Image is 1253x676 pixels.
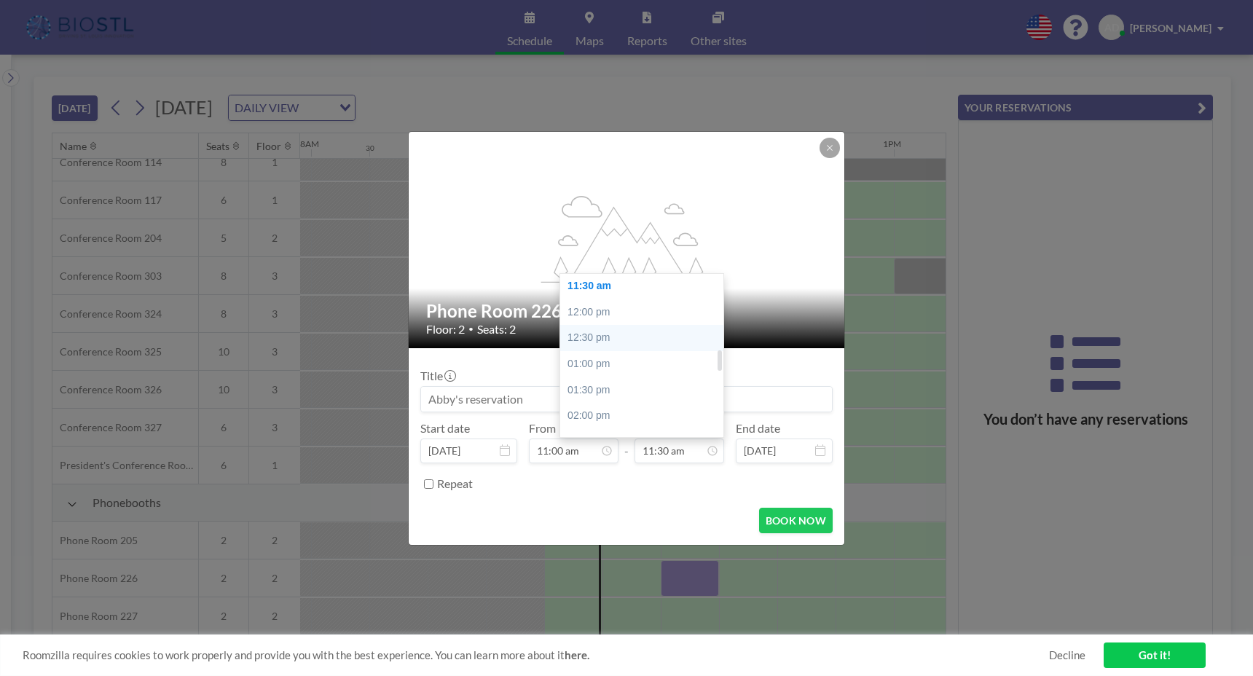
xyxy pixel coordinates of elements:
label: Repeat [437,476,473,491]
input: Abby's reservation [421,387,832,412]
label: End date [736,421,780,436]
label: From [529,421,556,436]
a: here. [565,648,589,661]
div: 01:30 pm [560,377,731,404]
label: Title [420,369,455,383]
span: Seats: 2 [477,322,516,337]
a: Decline [1049,648,1085,662]
div: 02:30 pm [560,429,731,455]
div: 01:00 pm [560,351,731,377]
h2: Phone Room 226 [426,300,828,322]
div: 12:30 pm [560,325,731,351]
span: • [468,323,474,334]
span: Roomzilla requires cookies to work properly and provide you with the best experience. You can lea... [23,648,1049,662]
a: Got it! [1104,642,1206,668]
div: 11:30 am [560,273,731,299]
div: 02:00 pm [560,403,731,429]
span: Floor: 2 [426,322,465,337]
button: BOOK NOW [759,508,833,533]
label: Start date [420,421,470,436]
div: 12:00 pm [560,299,731,326]
span: - [624,426,629,458]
